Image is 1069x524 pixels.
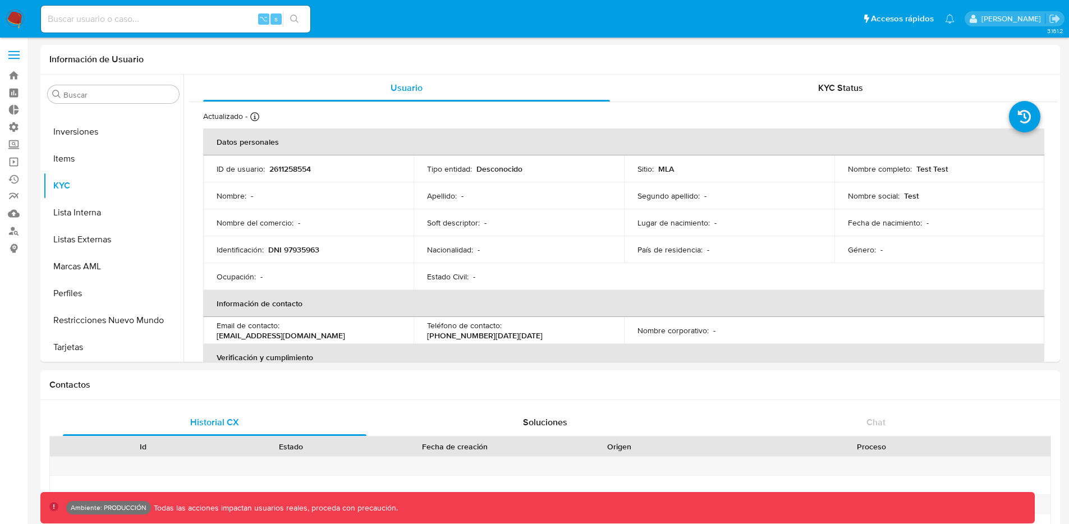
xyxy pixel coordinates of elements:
p: - [251,191,253,201]
h1: Información de Usuario [49,54,144,65]
p: - [298,218,300,228]
p: Nombre : [217,191,246,201]
p: - [704,191,706,201]
button: search-icon [283,11,306,27]
p: david.campana@mercadolibre.com [981,13,1045,24]
p: MLA [658,164,674,174]
a: Notificaciones [945,14,955,24]
div: Origen [553,441,685,452]
button: Restricciones Nuevo Mundo [43,307,183,334]
p: Ambiente: PRODUCCIÓN [71,505,146,510]
p: Test Test [916,164,948,174]
button: KYC [43,172,183,199]
p: Nombre corporativo : [637,325,709,335]
button: Listas Externas [43,226,183,253]
p: Nombre social : [848,191,900,201]
button: Items [43,145,183,172]
p: Teléfono de contacto : [427,320,502,330]
button: Marcas AML [43,253,183,280]
button: Inversiones [43,118,183,145]
p: - [473,272,475,282]
p: Nombre del comercio : [217,218,293,228]
th: Verificación y cumplimiento [203,344,1044,371]
h1: Contactos [49,379,1051,390]
input: Buscar [63,90,175,100]
p: - [713,325,715,335]
span: Chat [866,416,886,429]
p: - [880,245,883,255]
p: [PHONE_NUMBER][DATE][DATE] [427,330,543,341]
p: DNI 97935963 [268,245,319,255]
span: s [274,13,278,24]
p: - [707,245,709,255]
button: Lista Interna [43,199,183,226]
p: [EMAIL_ADDRESS][DOMAIN_NAME] [217,330,345,341]
th: Datos personales [203,128,1044,155]
button: Tarjetas [43,334,183,361]
p: - [260,272,263,282]
span: Historial CX [190,416,239,429]
span: ⌥ [259,13,268,24]
p: Segundo apellido : [637,191,700,201]
p: Desconocido [476,164,522,174]
p: Sitio : [637,164,654,174]
input: Buscar usuario o caso... [41,12,310,26]
div: Fecha de creación [373,441,538,452]
div: Id [77,441,209,452]
p: Lugar de nacimiento : [637,218,710,228]
p: Género : [848,245,876,255]
button: Perfiles [43,280,183,307]
p: Nombre completo : [848,164,912,174]
p: - [478,245,480,255]
p: Soft descriptor : [427,218,480,228]
p: - [461,191,464,201]
span: KYC Status [818,81,863,94]
p: Apellido : [427,191,457,201]
p: Estado Civil : [427,272,469,282]
div: Proceso [701,441,1043,452]
p: - [926,218,929,228]
span: Accesos rápidos [871,13,934,25]
p: Email de contacto : [217,320,279,330]
p: ID de usuario : [217,164,265,174]
span: Usuario [391,81,423,94]
button: Buscar [52,90,61,99]
p: Actualizado - [203,111,247,122]
p: 2611258554 [269,164,311,174]
p: - [714,218,717,228]
a: Salir [1049,13,1061,25]
span: Soluciones [523,416,567,429]
div: Estado [225,441,357,452]
p: Test [904,191,919,201]
p: - [484,218,487,228]
p: País de residencia : [637,245,703,255]
p: Fecha de nacimiento : [848,218,922,228]
p: Todas las acciones impactan usuarios reales, proceda con precaución. [151,503,398,513]
p: Nacionalidad : [427,245,473,255]
p: Ocupación : [217,272,256,282]
p: Identificación : [217,245,264,255]
p: Tipo entidad : [427,164,472,174]
th: Información de contacto [203,290,1044,317]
